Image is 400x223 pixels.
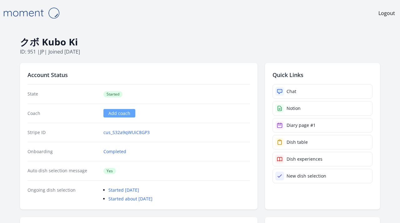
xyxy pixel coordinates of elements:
[272,84,372,99] a: Chat
[27,168,98,174] dt: Auto dish selection message
[272,135,372,149] a: Dish table
[272,169,372,183] a: New dish selection
[40,48,44,55] span: jp
[103,148,126,155] a: Completed
[103,129,150,136] a: cus_S32a9qWUiC8GP3
[20,36,380,48] h1: クボ Kubo Ki
[27,110,98,117] dt: Coach
[27,148,98,155] dt: Onboarding
[108,187,139,193] a: Started [DATE]
[287,88,296,95] div: Chat
[378,9,395,17] a: Logout
[272,152,372,166] a: Dish experiences
[108,196,152,202] a: Started about [DATE]
[103,168,116,174] span: Yes
[27,91,98,97] dt: State
[287,122,316,128] div: Diary page #1
[287,173,326,179] div: New dish selection
[27,70,250,79] h2: Account Status
[272,70,372,79] h2: Quick Links
[20,48,380,55] p: ID: 951 | | Joined [DATE]
[287,105,301,111] div: Notion
[27,187,98,202] dt: Ongoing dish selection
[103,91,122,97] span: Started
[287,139,308,145] div: Dish table
[103,109,135,117] a: Add coach
[287,156,322,162] div: Dish experiences
[27,129,98,136] dt: Stripe ID
[272,118,372,132] a: Diary page #1
[272,101,372,116] a: Notion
